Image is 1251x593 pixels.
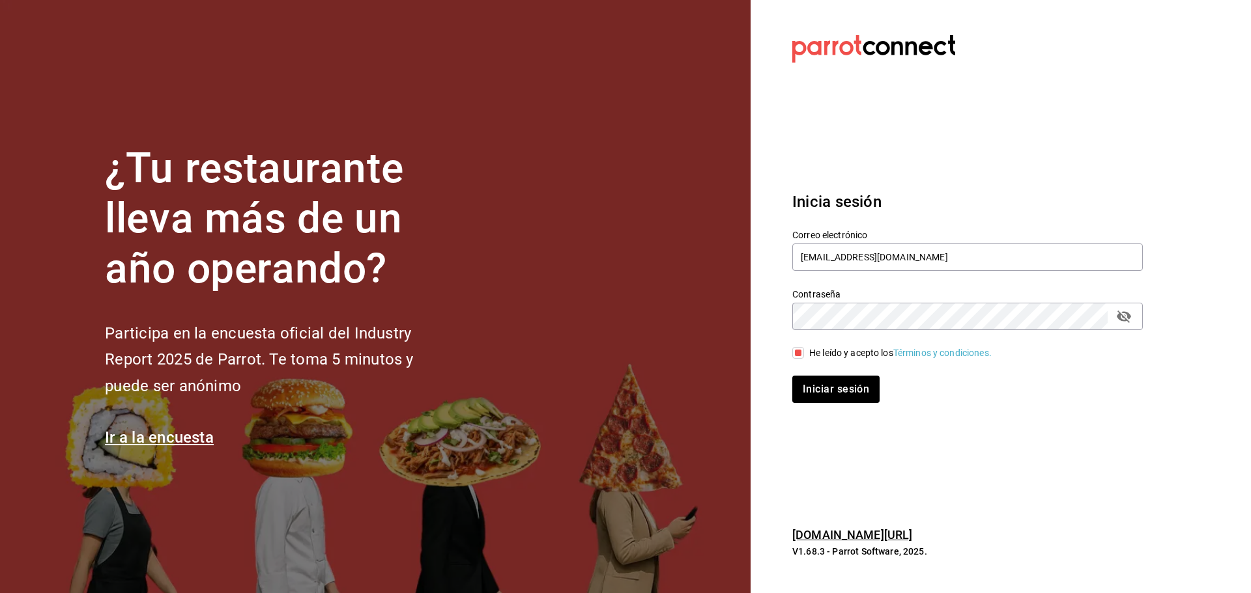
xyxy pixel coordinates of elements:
[792,545,1143,558] p: V1.68.3 - Parrot Software, 2025.
[792,243,1143,271] input: Ingresa tu correo electrónico
[809,346,992,360] div: He leído y acepto los
[105,428,214,447] a: Ir a la encuesta
[1113,305,1135,327] button: passwordField
[792,290,1143,299] label: Contraseña
[105,320,457,400] h2: Participa en la encuesta oficial del Industry Report 2025 de Parrot. Te toma 5 minutos y puede se...
[792,376,880,403] button: Iniciar sesión
[792,528,912,542] a: [DOMAIN_NAME][URL]
[105,144,457,294] h1: ¿Tu restaurante lleva más de un año operando?
[792,190,1143,214] h3: Inicia sesión
[792,230,1143,240] label: Correo electrónico
[893,348,992,358] a: Términos y condiciones.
